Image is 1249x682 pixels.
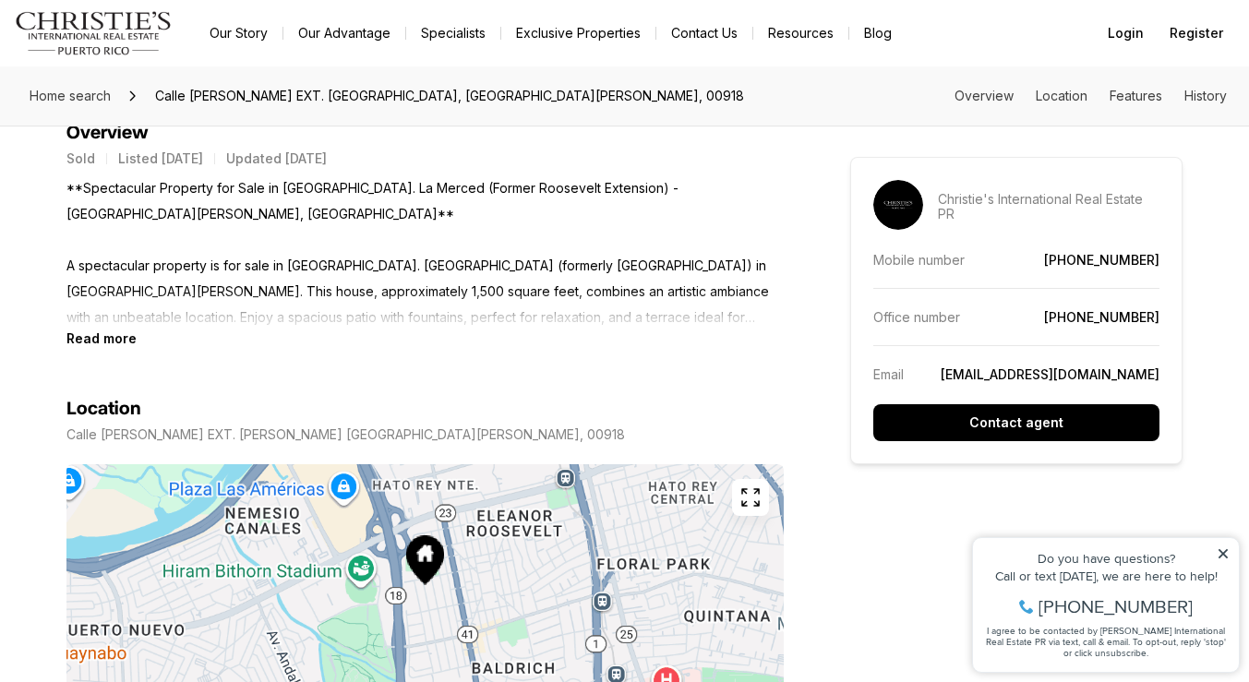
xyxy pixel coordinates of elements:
[66,427,625,442] p: Calle [PERSON_NAME] EXT. [PERSON_NAME] [GEOGRAPHIC_DATA][PERSON_NAME], 00918
[226,151,327,166] p: Updated [DATE]
[19,59,267,72] div: Call or text [DATE], we are here to help!
[1184,88,1227,103] a: Skip to: History
[195,20,282,46] a: Our Story
[1044,309,1159,325] a: [PHONE_NUMBER]
[753,20,848,46] a: Resources
[406,20,500,46] a: Specialists
[66,398,141,420] h4: Location
[873,309,960,325] p: Office number
[873,366,904,382] p: Email
[1044,252,1159,268] a: [PHONE_NUMBER]
[66,151,95,166] p: Sold
[283,20,405,46] a: Our Advantage
[969,415,1063,430] p: Contact agent
[1097,15,1155,52] button: Login
[849,20,907,46] a: Blog
[955,89,1227,103] nav: Page section menu
[873,404,1159,441] button: Contact agent
[1108,26,1144,41] span: Login
[1036,88,1087,103] a: Skip to: Location
[23,114,263,149] span: I agree to be contacted by [PERSON_NAME] International Real Estate PR via text, call & email. To ...
[30,88,111,103] span: Home search
[22,81,118,111] a: Home search
[1159,15,1234,52] button: Register
[66,330,137,346] button: Read more
[19,42,267,54] div: Do you have questions?
[1170,26,1223,41] span: Register
[66,175,784,330] p: **Spectacular Property for Sale in [GEOGRAPHIC_DATA]. La Merced (Former Roosevelt Extension) - [G...
[76,87,230,105] span: [PHONE_NUMBER]
[118,151,203,166] p: Listed [DATE]
[941,366,1159,382] a: [EMAIL_ADDRESS][DOMAIN_NAME]
[938,192,1159,221] p: Christie's International Real Estate PR
[148,81,751,111] span: Calle [PERSON_NAME] EXT. [GEOGRAPHIC_DATA], [GEOGRAPHIC_DATA][PERSON_NAME], 00918
[66,122,784,144] h4: Overview
[873,252,965,268] p: Mobile number
[1110,88,1162,103] a: Skip to: Features
[15,11,173,55] img: logo
[955,88,1014,103] a: Skip to: Overview
[656,20,752,46] button: Contact Us
[501,20,655,46] a: Exclusive Properties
